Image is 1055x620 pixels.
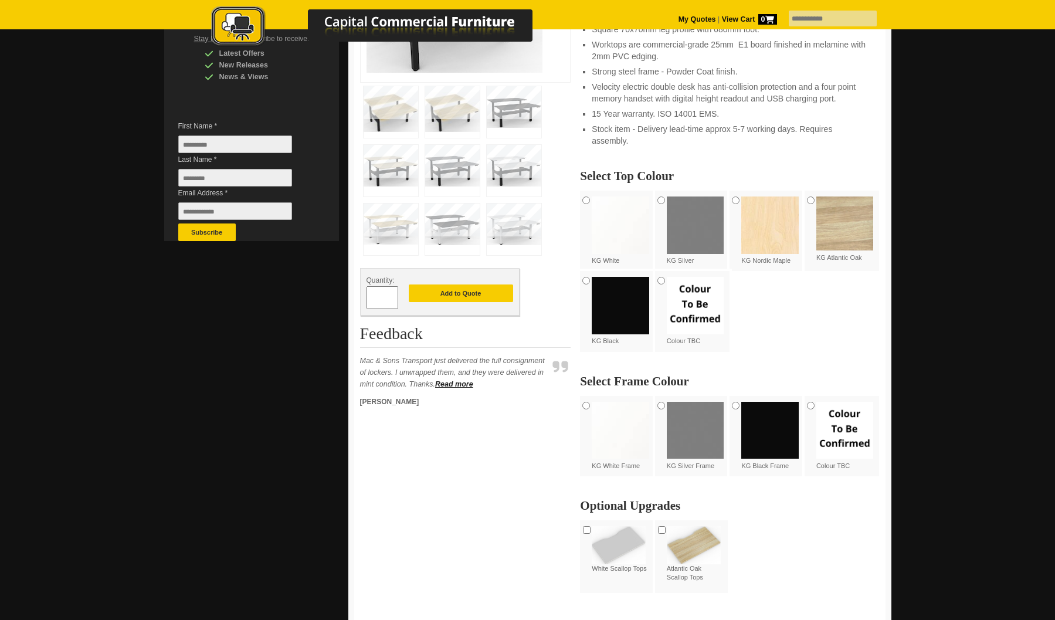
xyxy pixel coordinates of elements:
[580,500,879,511] h2: Optional Upgrades
[667,526,721,564] img: Atlantic Oak Scallop Tops
[667,277,724,345] label: Colour TBC
[178,120,310,132] span: First Name *
[816,402,874,459] img: Colour TBC
[592,526,649,573] label: White Scallop Tops
[360,325,571,348] h2: Feedback
[758,14,777,25] span: 0
[816,196,874,250] img: KG Atlantic Oak
[667,196,724,265] label: KG Silver
[667,402,724,459] img: KG Silver Frame
[592,66,867,77] li: Strong steel frame - Powder Coat finish.
[816,196,874,262] label: KG Atlantic Oak
[592,23,867,35] li: Square 70x70mm leg profile with 680mm foot.
[720,15,776,23] a: View Cart0
[592,81,867,104] li: Velocity electric double desk has anti-collision protection and a four point memory handset with ...
[435,380,473,388] a: Read more
[360,396,548,408] p: [PERSON_NAME]
[178,169,292,187] input: Last Name *
[178,202,292,220] input: Email Address *
[592,402,649,470] label: KG White Frame
[409,284,513,302] button: Add to Quote
[178,154,310,165] span: Last Name *
[592,196,649,265] label: KG White
[205,59,316,71] div: New Releases
[178,223,236,241] button: Subscribe
[667,277,724,334] img: Colour TBC
[667,196,724,254] img: KG Silver
[367,276,395,284] span: Quantity:
[816,402,874,470] label: Colour TBC
[592,526,646,564] img: White Scallop Tops
[580,170,879,182] h2: Select Top Colour
[722,15,777,23] strong: View Cart
[592,39,867,62] li: Worktops are commercial-grade 25mm E1 board finished in melamine with 2mm PVC edging.
[592,402,649,459] img: KG White Frame
[360,355,548,390] p: Mac & Sons Transport just delivered the full consignment of lockers. I unwrapped them, and they w...
[741,196,799,265] label: KG Nordic Maple
[741,402,799,470] label: KG Black Frame
[179,6,589,52] a: Capital Commercial Furniture Logo
[667,402,724,470] label: KG Silver Frame
[741,196,799,254] img: KG Nordic Maple
[592,108,867,120] li: 15 Year warranty. ISO 14001 EMS.
[592,277,649,345] label: KG Black
[679,15,716,23] a: My Quotes
[205,71,316,83] div: News & Views
[580,375,879,387] h2: Select Frame Colour
[667,526,724,582] label: Atlantic Oak Scallop Tops
[741,402,799,459] img: KG Black Frame
[178,135,292,153] input: First Name *
[179,6,589,49] img: Capital Commercial Furniture Logo
[592,277,649,334] img: KG Black
[592,196,649,254] img: KG White
[178,187,310,199] span: Email Address *
[592,124,832,145] span: Stock item - Delivery lead-time approx 5-7 working days. Requires assembly.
